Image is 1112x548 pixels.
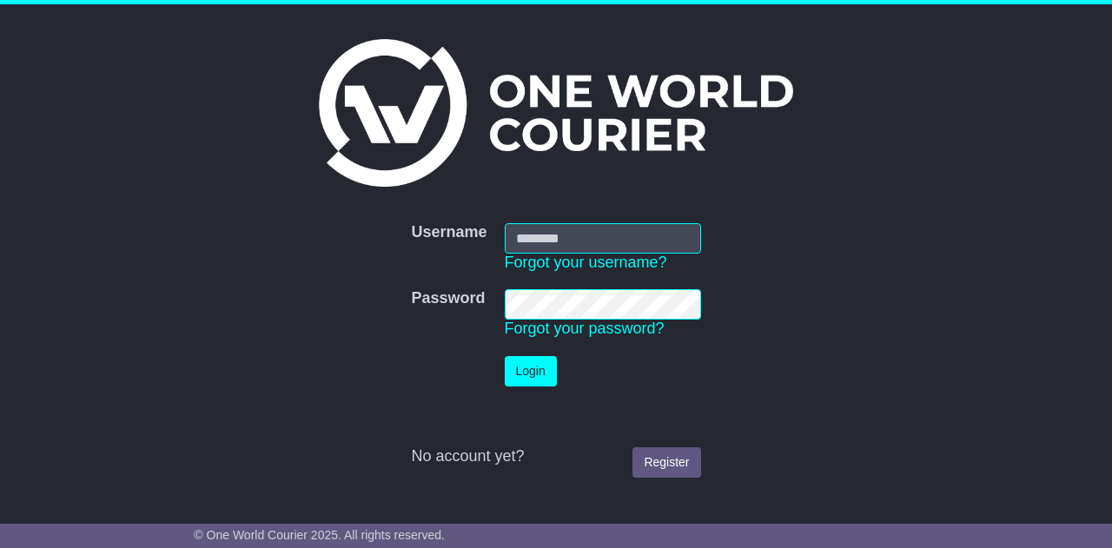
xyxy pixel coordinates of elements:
[411,447,700,466] div: No account yet?
[319,39,793,187] img: One World
[505,356,557,386] button: Login
[411,223,486,242] label: Username
[411,289,485,308] label: Password
[505,320,665,337] a: Forgot your password?
[505,254,667,271] a: Forgot your username?
[632,447,700,478] a: Register
[194,528,445,542] span: © One World Courier 2025. All rights reserved.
